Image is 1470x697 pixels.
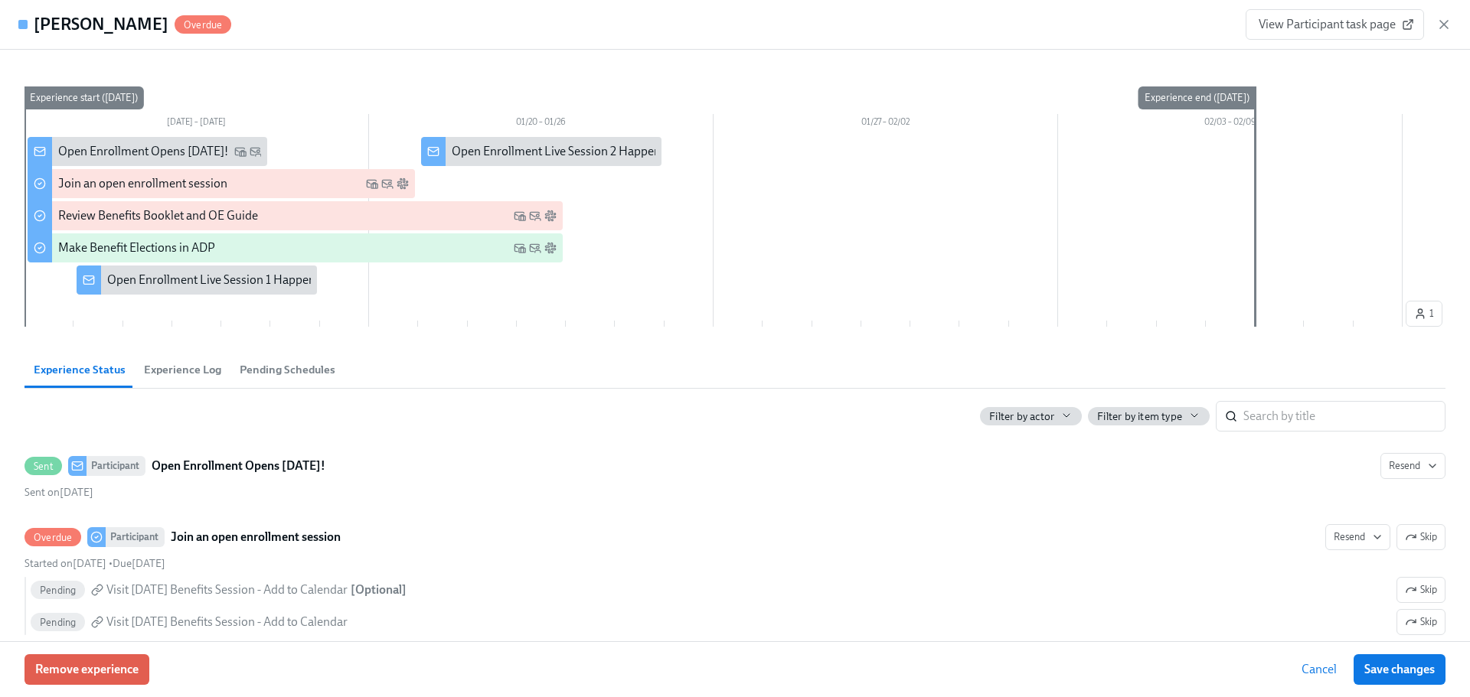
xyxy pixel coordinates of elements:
div: 02/03 – 02/09 [1058,114,1403,134]
div: Participant [87,456,145,476]
strong: Open Enrollment Opens [DATE]! [152,457,325,475]
svg: Slack [544,242,557,254]
span: Resend [1334,529,1382,545]
span: Skip [1405,582,1437,598]
svg: Personal Email [250,145,262,158]
span: Visit [DATE] Benefits Session - Add to Calendar [106,614,348,630]
span: Resend [1389,458,1437,474]
span: Tuesday, January 21st 2025, 9:00 am [113,557,165,570]
a: View Participant task page [1246,9,1424,40]
div: Open Enrollment Live Session 1 Happening Now! [107,272,364,288]
span: Save changes [1364,662,1435,677]
svg: Personal Email [529,242,541,254]
span: Skip [1405,614,1437,630]
div: [ Optional ] [351,581,407,598]
span: Monday, January 13th 2025, 10:12 am [24,486,93,499]
button: Filter by item type [1088,407,1210,425]
div: Open Enrollment Opens [DATE]! [58,143,228,160]
div: Experience end ([DATE]) [1138,86,1256,109]
svg: Personal Email [529,210,541,222]
div: Participant [106,527,165,547]
div: 01/27 – 02/02 [714,114,1058,134]
button: SentParticipantOpen Enrollment Opens [DATE]!Sent on[DATE] [1380,453,1445,479]
span: Cancel [1302,662,1337,677]
span: View Participant task page [1259,17,1411,32]
button: OverdueParticipantJoin an open enrollment sessionResendStarted on[DATE] •Due[DATE] PendingVisit [... [1396,524,1445,550]
svg: Work Email [366,178,378,190]
div: Open Enrollment Live Session 2 Happening Now! [452,143,709,160]
button: OverdueParticipantJoin an open enrollment sessionSkipStarted on[DATE] •Due[DATE] PendingVisit [DA... [1325,524,1390,550]
span: Remove experience [35,662,139,677]
span: Overdue [24,532,81,543]
button: Save changes [1354,654,1445,685]
span: Monday, January 13th 2025, 10:11 am [24,557,106,570]
span: Filter by item type [1097,409,1182,424]
div: Join an open enrollment session [58,175,227,192]
div: Review Benefits Booklet and OE Guide [58,207,258,224]
strong: Join an open enrollment session [171,528,341,546]
span: Visit [DATE] Benefits Session - Add to Calendar [106,581,348,598]
span: Experience Log [144,361,221,379]
svg: Slack [397,178,409,190]
span: Sent [24,461,62,472]
input: Search by title [1243,401,1445,432]
h4: [PERSON_NAME] [34,13,168,36]
svg: Work Email [514,210,526,222]
div: Experience start ([DATE]) [24,86,144,109]
svg: Work Email [234,145,247,158]
svg: Work Email [514,242,526,254]
span: Overdue [175,19,231,31]
div: 01/20 – 01/26 [369,114,714,134]
button: OverdueParticipantJoin an open enrollment sessionResendSkipStarted on[DATE] •Due[DATE] PendingVis... [1396,609,1445,635]
button: Filter by actor [980,407,1082,425]
span: Pending Schedules [240,361,335,379]
svg: Slack [544,210,557,222]
button: Cancel [1291,654,1347,685]
button: Remove experience [24,654,149,685]
span: Pending [31,585,85,596]
button: OverdueParticipantJoin an open enrollment sessionResendSkipStarted on[DATE] •Due[DATE] PendingVis... [1396,577,1445,603]
span: Pending [31,617,85,628]
svg: Personal Email [381,178,394,190]
div: • [24,556,165,571]
span: Experience Status [34,361,126,379]
button: 1 [1406,301,1442,327]
div: Make Benefit Elections in ADP [58,239,215,256]
div: [DATE] – [DATE] [24,114,369,134]
span: 1 [1414,306,1434,321]
span: Filter by actor [989,409,1054,424]
span: Skip [1405,529,1437,545]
